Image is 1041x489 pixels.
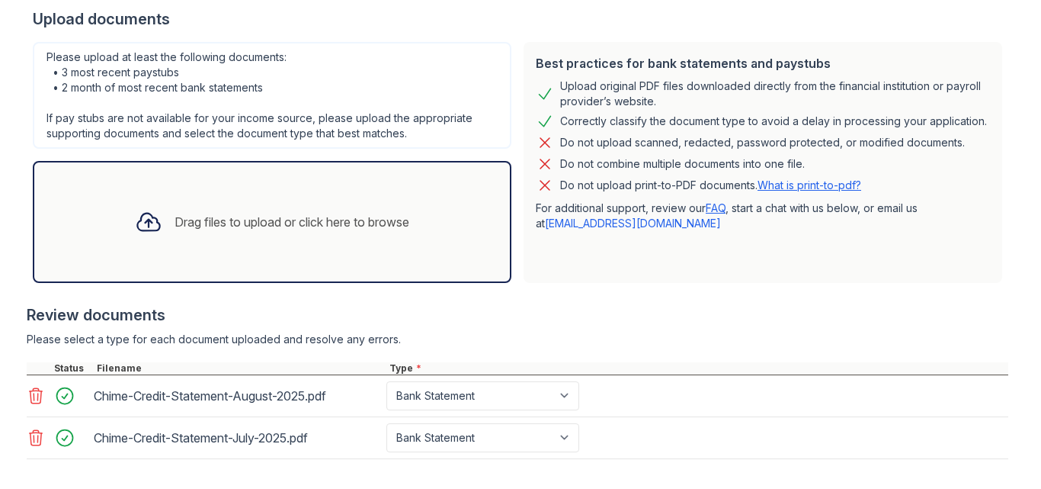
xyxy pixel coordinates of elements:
[560,79,990,109] div: Upload original PDF files downloaded directly from the financial institution or payroll provider’...
[51,362,94,375] div: Status
[545,217,721,230] a: [EMAIL_ADDRESS][DOMAIN_NAME]
[536,54,990,72] div: Best practices for bank statements and paystubs
[560,134,965,152] div: Do not upload scanned, redacted, password protected, or modified documents.
[94,426,380,450] div: Chime-Credit-Statement-July-2025.pdf
[386,362,1008,375] div: Type
[706,201,725,214] a: FAQ
[560,112,987,130] div: Correctly classify the document type to avoid a delay in processing your application.
[560,155,805,173] div: Do not combine multiple documents into one file.
[27,304,1008,326] div: Review documents
[536,201,990,231] p: For additional support, review our , start a chat with us below, or email us at
[94,384,380,408] div: Chime-Credit-Statement-August-2025.pdf
[33,8,1008,30] div: Upload documents
[758,179,861,191] a: What is print-to-pdf?
[560,178,861,193] p: Do not upload print-to-PDF documents.
[175,213,409,231] div: Drag files to upload or click here to browse
[94,362,386,375] div: Filename
[27,332,1008,347] div: Please select a type for each document uploaded and resolve any errors.
[33,42,511,149] div: Please upload at least the following documents: • 3 most recent paystubs • 2 month of most recent...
